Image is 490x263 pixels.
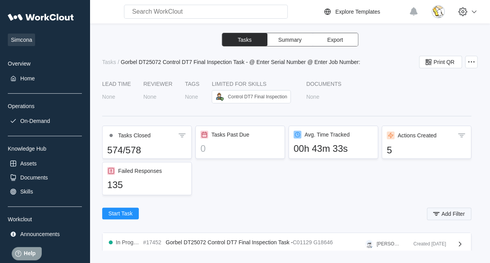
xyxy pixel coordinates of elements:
[8,186,82,197] a: Skills
[8,229,82,240] a: Announcements
[278,37,302,43] span: Summary
[166,239,293,245] span: Gorbel DT25072 Control DT7 Final Inspection Task -
[118,59,119,65] div: /
[377,241,401,247] div: [PERSON_NAME]
[118,168,162,174] div: Failed Responses
[427,208,471,220] button: Add Filter
[228,94,287,100] div: Control DT7 Final Inspection
[304,131,350,138] div: Avg. Time Tracked
[116,239,140,245] div: In Progress
[8,158,82,169] a: Assets
[8,116,82,126] a: On-Demand
[335,9,380,15] div: Explore Templates
[8,103,82,109] div: Operations
[118,132,150,139] div: Tasks Closed
[387,145,466,156] div: 5
[143,94,156,100] div: None
[212,81,294,87] div: LIMITED FOR SKILLS
[327,37,343,43] span: Export
[211,131,249,138] div: Tasks Past Due
[222,33,267,46] button: Tasks
[102,208,139,219] button: Start Task
[432,5,445,18] img: download.jpg
[107,145,187,156] div: 574/578
[102,59,116,65] div: Tasks
[185,81,199,87] div: Tags
[433,59,455,65] span: Print QR
[143,81,173,87] div: Reviewer
[8,60,82,67] div: Overview
[102,59,118,65] a: Tasks
[20,160,37,167] div: Assets
[294,143,373,154] div: 00h 43m 33s
[419,56,462,68] button: Print QR
[8,146,82,152] div: Knowledge Hub
[124,5,288,19] input: Search WorkClout
[441,211,465,217] span: Add Filter
[185,94,198,100] div: None
[20,174,48,181] div: Documents
[102,81,131,87] div: LEAD TIME
[267,33,313,46] button: Summary
[108,211,133,216] span: Start Task
[107,179,187,190] div: 135
[306,94,319,100] div: None
[20,118,50,124] div: On-Demand
[20,231,60,237] div: Announcements
[8,216,82,222] div: Workclout
[313,239,333,245] mark: G18646
[293,239,312,245] mark: C01129
[407,241,446,247] div: Created [DATE]
[200,143,280,154] div: 0
[8,172,82,183] a: Documents
[20,75,35,82] div: Home
[215,92,225,101] img: quality-control.png
[103,233,471,255] a: In Progress#17452Gorbel DT25072 Control DT7 Final Inspection Task -C01129G18646[PERSON_NAME]Creat...
[323,7,405,16] a: Explore Templates
[238,37,252,43] span: Tasks
[365,240,373,248] img: clout-01.png
[121,59,360,65] div: Gorbel DT25072 Control DT7 Final Inspection Task - @ Enter Serial Number @ Enter Job Number:
[20,188,33,195] div: Skills
[398,132,437,139] div: Actions Created
[313,33,358,46] button: Export
[8,73,82,84] a: Home
[8,34,35,46] span: Simcona
[306,81,341,87] div: Documents
[102,94,115,100] div: None
[143,239,163,245] div: #17452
